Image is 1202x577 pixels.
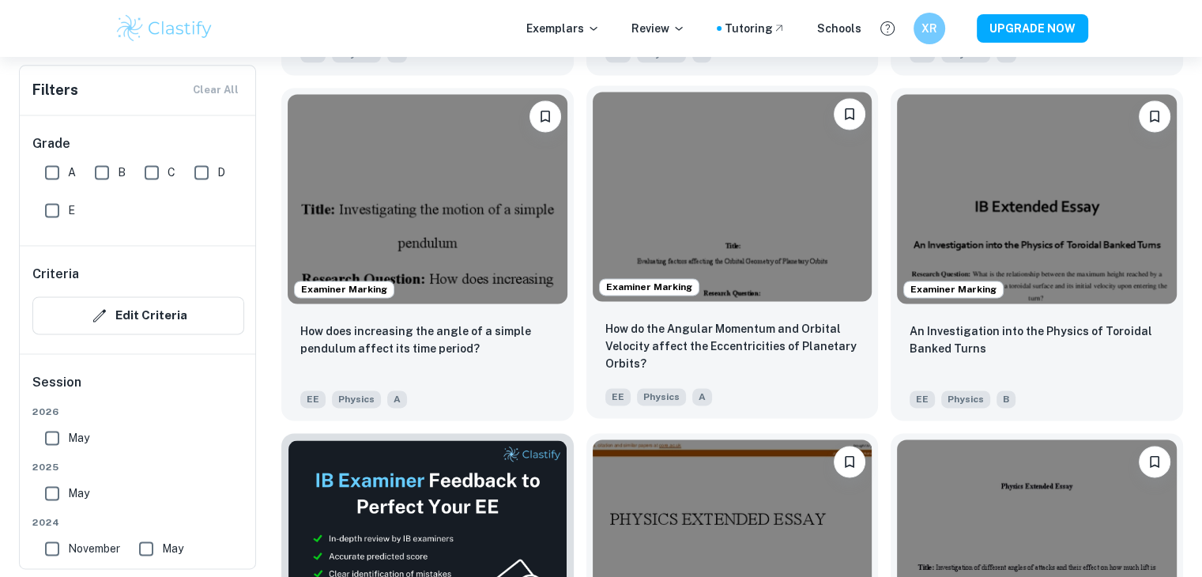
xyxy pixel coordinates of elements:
[605,388,631,405] span: EE
[920,20,938,37] h6: XR
[32,373,244,405] h6: Session
[977,14,1088,43] button: UPGRADE NOW
[941,390,990,408] span: Physics
[637,388,686,405] span: Physics
[32,405,244,419] span: 2026
[217,164,225,181] span: D
[529,100,561,132] button: Bookmark
[904,282,1003,296] span: Examiner Marking
[115,13,215,44] img: Clastify logo
[118,164,126,181] span: B
[68,429,89,447] span: May
[526,20,600,37] p: Exemplars
[32,515,244,530] span: 2024
[692,388,712,405] span: A
[631,20,685,37] p: Review
[68,485,89,502] span: May
[817,20,861,37] a: Schools
[725,20,786,37] a: Tutoring
[997,390,1015,408] span: B
[593,92,872,301] img: Physics EE example thumbnail: How do the Angular Momentum and Orbital
[32,265,79,284] h6: Criteria
[162,540,183,557] span: May
[32,79,78,101] h6: Filters
[168,164,175,181] span: C
[332,390,381,408] span: Physics
[32,460,244,474] span: 2025
[586,88,879,420] a: Examiner MarkingBookmarkHow do the Angular Momentum and Orbital Velocity affect the Eccentricitie...
[288,94,567,304] img: Physics EE example thumbnail: How does increasing the angle of a simpl
[1139,100,1170,132] button: Bookmark
[300,322,555,357] p: How does increasing the angle of a simple pendulum affect its time period?
[834,98,865,130] button: Bookmark
[1139,446,1170,477] button: Bookmark
[910,390,935,408] span: EE
[897,94,1177,304] img: Physics EE example thumbnail: An Investigation into the Physics of Tor
[32,134,244,153] h6: Grade
[910,322,1164,357] p: An Investigation into the Physics of Toroidal Banked Turns
[281,88,574,420] a: Examiner MarkingBookmarkHow does increasing the angle of a simple pendulum affect its time period...
[600,280,699,294] span: Examiner Marking
[387,390,407,408] span: A
[874,15,901,42] button: Help and Feedback
[605,320,860,372] p: How do the Angular Momentum and Orbital Velocity affect the Eccentricities of Planetary Orbits?
[295,282,394,296] span: Examiner Marking
[68,202,75,219] span: E
[914,13,945,44] button: XR
[68,540,120,557] span: November
[891,88,1183,420] a: Examiner MarkingBookmarkAn Investigation into the Physics of Toroidal Banked TurnsEEPhysicsB
[300,390,326,408] span: EE
[68,164,76,181] span: A
[32,296,244,334] button: Edit Criteria
[834,446,865,477] button: Bookmark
